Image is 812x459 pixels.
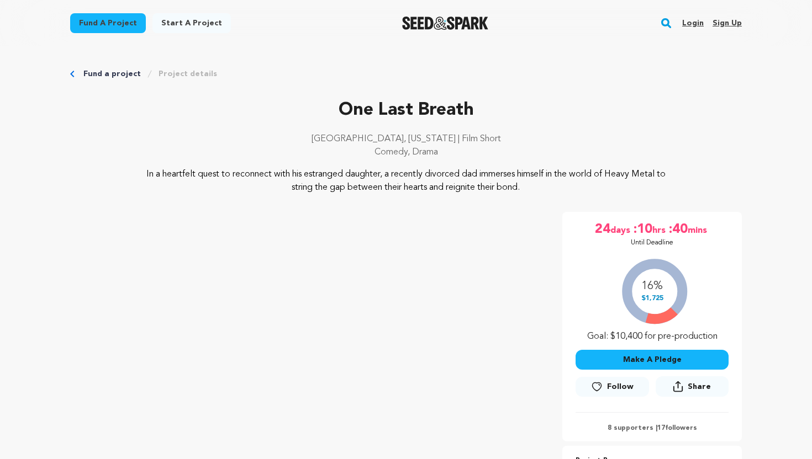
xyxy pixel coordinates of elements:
a: Project details [159,68,217,79]
a: Fund a project [70,13,146,33]
a: Login [682,14,704,32]
a: Start a project [152,13,231,33]
button: Share [656,376,729,397]
p: One Last Breath [70,97,742,124]
span: mins [688,221,709,238]
p: 8 supporters | followers [576,424,729,433]
button: Make A Pledge [576,350,729,370]
span: Share [688,381,711,392]
p: [GEOGRAPHIC_DATA], [US_STATE] | Film Short [70,132,742,146]
p: Until Deadline [631,238,673,247]
span: :10 [632,221,652,238]
span: 17 [657,425,665,431]
span: Share [656,376,729,401]
span: 24 [595,221,610,238]
p: In a heartfelt quest to reconnect with his estranged daughter, a recently divorced dad immerses h... [138,168,675,194]
span: :40 [668,221,688,238]
span: Follow [607,381,634,392]
img: Seed&Spark Logo Dark Mode [402,17,489,30]
div: Breadcrumb [70,68,742,79]
span: days [610,221,632,238]
span: hrs [652,221,668,238]
p: Comedy, Drama [70,146,742,159]
a: Follow [576,377,648,397]
a: Seed&Spark Homepage [402,17,489,30]
a: Sign up [713,14,742,32]
a: Fund a project [83,68,141,79]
